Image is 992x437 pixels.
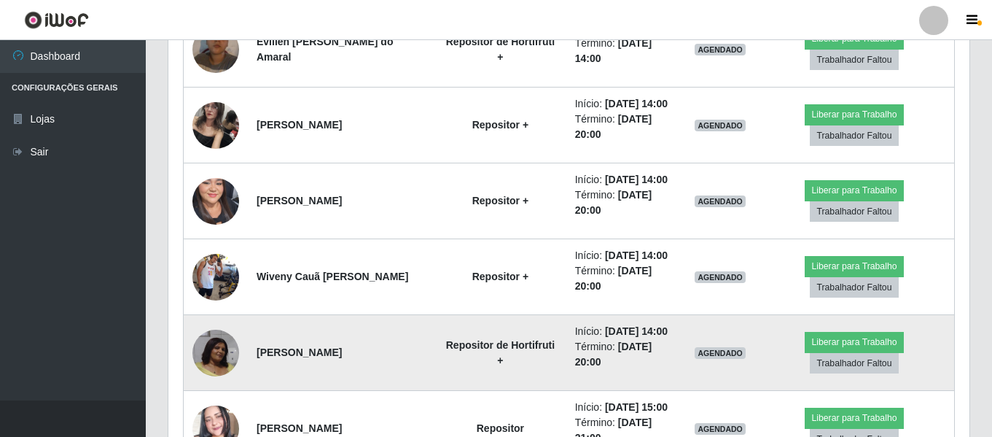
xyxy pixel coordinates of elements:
strong: Repositor + [472,195,528,206]
strong: [PERSON_NAME] [257,119,342,131]
li: Início: [575,324,678,339]
strong: Repositor + [472,271,528,282]
span: AGENDADO [695,271,746,283]
button: Trabalhador Faltou [810,353,898,374]
li: Término: [575,187,678,218]
span: AGENDADO [695,423,746,435]
li: Término: [575,36,678,66]
img: 1750900029799.jpeg [192,150,239,251]
button: Liberar para Trabalho [805,408,903,428]
li: Término: [575,112,678,142]
strong: Repositor de Hortifruti + [446,36,555,63]
span: AGENDADO [695,120,746,131]
li: Início: [575,96,678,112]
strong: Evillen [PERSON_NAME] do Amaral [257,36,393,63]
button: Liberar para Trabalho [805,104,903,125]
time: [DATE] 14:00 [605,98,668,109]
li: Término: [575,339,678,370]
strong: Repositor de Hortifruti + [446,339,555,366]
span: AGENDADO [695,196,746,207]
img: 1755554468371.jpeg [192,236,239,319]
button: Liberar para Trabalho [805,180,903,201]
span: AGENDADO [695,347,746,359]
button: Liberar para Trabalho [805,256,903,276]
button: Trabalhador Faltou [810,125,898,146]
button: Trabalhador Faltou [810,201,898,222]
strong: [PERSON_NAME] [257,195,342,206]
button: Trabalhador Faltou [810,50,898,70]
time: [DATE] 14:00 [605,325,668,337]
li: Término: [575,263,678,294]
span: AGENDADO [695,44,746,55]
button: Liberar para Trabalho [805,332,903,352]
li: Início: [575,400,678,415]
button: Trabalhador Faltou [810,277,898,298]
strong: Wiveny Cauã [PERSON_NAME] [257,271,408,282]
strong: Repositor + [472,119,528,131]
strong: [PERSON_NAME] [257,422,342,434]
img: 1628262185809.jpeg [192,94,239,156]
time: [DATE] 15:00 [605,401,668,413]
strong: [PERSON_NAME] [257,347,342,358]
img: 1755965630381.jpeg [192,330,239,376]
img: CoreUI Logo [24,11,89,29]
time: [DATE] 14:00 [605,250,668,261]
li: Início: [575,248,678,263]
time: [DATE] 14:00 [605,174,668,185]
li: Início: [575,172,678,187]
strong: Repositor [477,422,524,434]
img: 1751338751212.jpeg [192,8,239,91]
